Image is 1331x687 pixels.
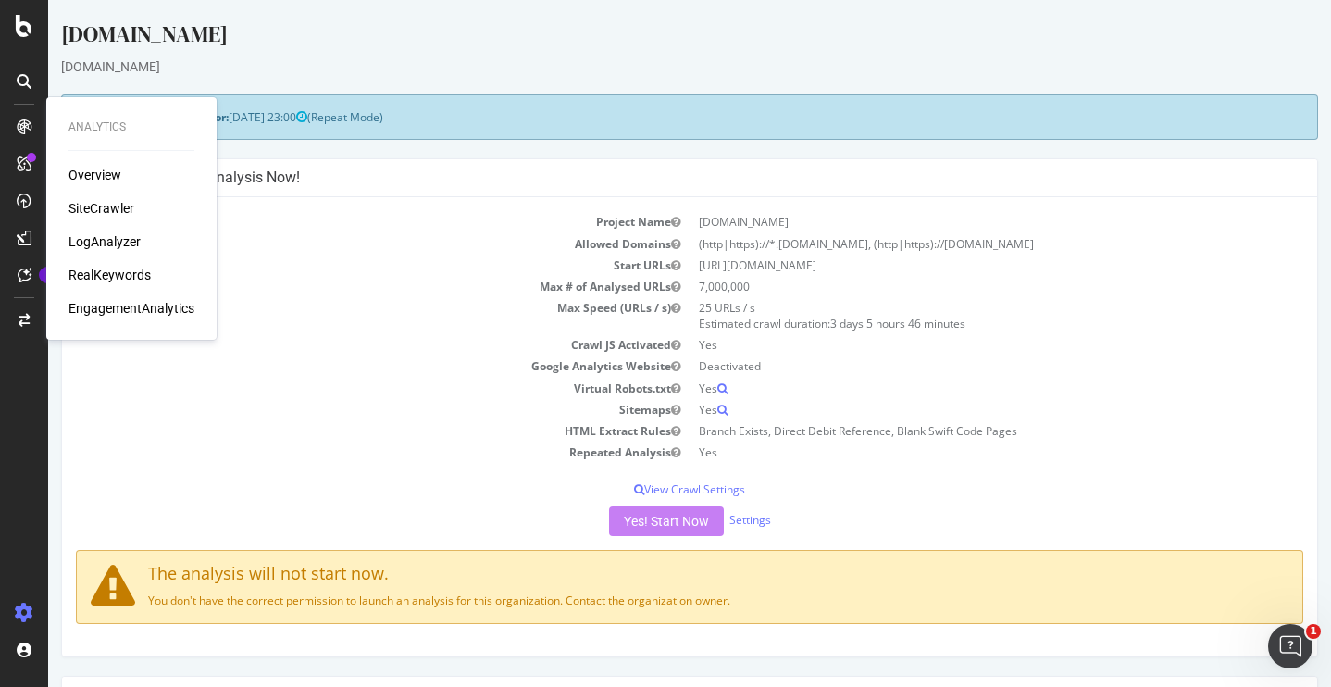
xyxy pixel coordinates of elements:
td: 25 URLs / s Estimated crawl duration: [641,297,1255,334]
strong: Next Launch Scheduled for: [28,109,180,125]
a: Overview [68,166,121,184]
td: Project Name [28,211,641,232]
div: Analytics [68,119,194,135]
div: [DOMAIN_NAME] [13,57,1270,76]
td: Branch Exists, Direct Debit Reference, Blank Swift Code Pages [641,420,1255,442]
iframe: Intercom live chat [1268,624,1312,668]
td: Sitemaps [28,399,641,420]
h4: The analysis will not start now. [43,565,1240,583]
a: LogAnalyzer [68,232,141,251]
td: (http|https)://*.[DOMAIN_NAME], (http|https)://[DOMAIN_NAME] [641,233,1255,255]
a: Settings [681,512,723,528]
p: You don't have the correct permission to launch an analysis for this organization. Contact the or... [43,593,1240,608]
a: RealKeywords [68,266,151,284]
td: Yes [641,399,1255,420]
td: Max Speed (URLs / s) [28,297,641,334]
td: Deactivated [641,356,1255,377]
p: View Crawl Settings [28,481,1255,497]
div: Tooltip anchor [39,267,56,283]
td: Crawl JS Activated [28,334,641,356]
td: [URL][DOMAIN_NAME] [641,255,1255,276]
td: Virtual Robots.txt [28,378,641,399]
td: HTML Extract Rules [28,420,641,442]
a: EngagementAnalytics [68,299,194,318]
td: [DOMAIN_NAME] [641,211,1255,232]
a: SiteCrawler [68,199,134,218]
td: Google Analytics Website [28,356,641,377]
td: Yes [641,378,1255,399]
span: 3 days 5 hours 46 minutes [782,316,917,331]
td: Allowed Domains [28,233,641,255]
td: Yes [641,334,1255,356]
div: [DOMAIN_NAME] [13,19,1270,57]
div: (Repeat Mode) [13,94,1270,140]
td: Repeated Analysis [28,442,641,463]
td: 7,000,000 [641,276,1255,297]
td: Start URLs [28,255,641,276]
td: Yes [641,442,1255,463]
span: 1 [1306,624,1321,639]
td: Max # of Analysed URLs [28,276,641,297]
h4: Configure your New Analysis Now! [28,169,1255,187]
span: [DATE] 23:00 [180,109,259,125]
